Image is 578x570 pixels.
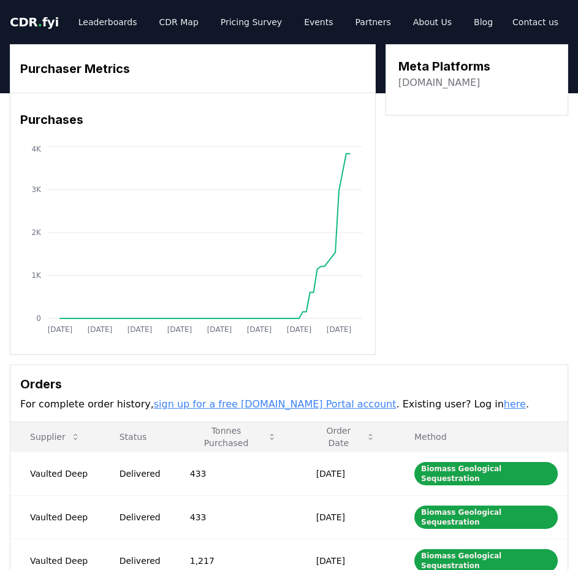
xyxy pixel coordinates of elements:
[20,60,365,78] h3: Purchaser Metrics
[398,75,481,90] a: [DOMAIN_NAME]
[120,555,161,567] div: Delivered
[154,398,397,410] a: sign up for a free [DOMAIN_NAME] Portal account
[20,397,558,412] p: For complete order history, . Existing user? Log in .
[20,375,558,393] h3: Orders
[110,431,161,443] p: Status
[180,425,287,449] button: Tonnes Purchased
[503,11,568,33] a: Contact us
[127,325,153,334] tspan: [DATE]
[88,325,113,334] tspan: [DATE]
[167,325,192,334] tspan: [DATE]
[211,11,292,33] a: Pricing Survey
[10,15,59,29] span: CDR fyi
[170,495,297,539] td: 433
[297,495,395,539] td: [DATE]
[38,15,42,29] span: .
[414,506,558,529] div: Biomass Geological Sequestration
[287,325,312,334] tspan: [DATE]
[20,110,365,129] h3: Purchases
[403,11,462,33] a: About Us
[20,425,90,449] button: Supplier
[294,11,343,33] a: Events
[405,431,558,443] p: Method
[398,57,490,75] h3: Meta Platforms
[504,398,526,410] a: here
[120,511,161,523] div: Delivered
[150,11,208,33] a: CDR Map
[170,452,297,495] td: 433
[306,425,385,449] button: Order Date
[207,325,232,334] tspan: [DATE]
[31,271,42,280] tspan: 1K
[414,462,558,485] div: Biomass Geological Sequestration
[120,468,161,480] div: Delivered
[346,11,401,33] a: Partners
[10,13,59,31] a: CDR.fyi
[69,11,503,33] nav: Main
[31,145,42,153] tspan: 4K
[10,452,100,495] td: Vaulted Deep
[69,11,147,33] a: Leaderboards
[10,495,100,539] td: Vaulted Deep
[31,185,42,194] tspan: 3K
[36,314,41,323] tspan: 0
[31,228,42,237] tspan: 2K
[327,325,352,334] tspan: [DATE]
[247,325,272,334] tspan: [DATE]
[464,11,503,33] a: Blog
[297,452,395,495] td: [DATE]
[48,325,73,334] tspan: [DATE]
